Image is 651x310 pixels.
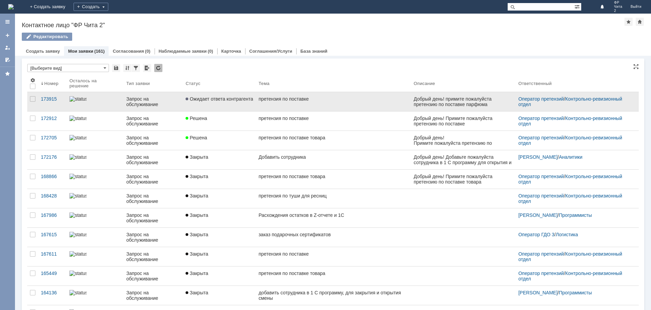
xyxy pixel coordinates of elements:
[258,251,408,257] div: претензия по поставке
[518,116,623,126] a: Контрольно-ревизионный отдел
[38,170,67,189] a: 168866
[124,111,183,131] a: Запрос на обслуживание
[67,266,124,286] a: statusbar-100 (1).png
[67,131,124,150] a: statusbar-100 (1).png
[556,232,578,237] a: Логистика
[614,9,622,13] span: 2
[518,251,564,257] a: Оператор претензий
[221,49,241,54] a: Карточка
[186,232,208,237] span: Закрыта
[258,96,408,102] div: претензия по поставке
[112,64,120,72] div: Сохранить вид
[518,193,631,204] div: /
[154,64,162,72] div: Обновлять список
[518,251,631,262] div: /
[41,135,64,140] div: 172705
[38,92,67,111] a: 173915
[183,189,256,208] a: Закрыта
[518,212,557,218] a: [PERSON_NAME]
[145,49,150,54] div: (0)
[2,54,13,65] a: Мои согласования
[94,49,105,54] div: (161)
[69,290,86,295] img: statusbar-100 (1).png
[183,111,256,131] a: Решена
[208,49,213,54] div: (0)
[124,189,183,208] a: Запрос на обслуживание
[123,64,131,72] div: Сортировка...
[518,154,631,160] div: /
[518,271,564,276] a: Оператор претензий
[2,42,13,53] a: Мои заявки
[30,77,35,83] span: Настройки
[614,1,622,5] span: ФР
[183,266,256,286] a: Закрыта
[518,135,564,140] a: Оператор претензий
[183,131,256,150] a: Решена
[126,251,180,262] div: Запрос на обслуживание
[518,193,564,199] a: Оператор претензий
[69,78,115,88] div: Осталось на решение
[624,18,633,26] div: Добавить в избранное
[126,232,180,243] div: Запрос на обслуживание
[518,174,623,185] a: Контрольно-ревизионный отдел
[258,290,408,301] div: добавить сотрудника в 1 С программу, для закрытия и открытия смены
[256,247,411,266] a: претензия по поставке
[256,266,411,286] a: претензия по поставке товара
[614,5,622,9] span: Чита
[124,286,183,305] a: Запрос на обслуживание
[126,135,180,146] div: Запрос на обслуживание
[22,22,624,29] div: Контактное лицо "ФР Чита 2"
[126,81,150,86] div: Тип заявки
[183,170,256,189] a: Закрыта
[67,286,124,305] a: statusbar-100 (1).png
[518,174,631,185] div: /
[126,116,180,126] div: Запрос на обслуживание
[258,116,408,121] div: претензия по поставке
[69,154,86,160] img: statusbar-100 (1).png
[67,208,124,227] a: statusbar-100 (1).png
[67,75,124,92] th: Осталось на решение
[258,193,408,199] div: претензия по туши для ресниц
[74,3,108,11] div: Создать
[300,49,327,54] a: База знаний
[183,247,256,266] a: Закрыта
[124,92,183,111] a: Запрос на обслуживание
[258,135,408,140] div: претензия по поставке товара
[124,228,183,247] a: Запрос на обслуживание
[69,232,86,237] img: statusbar-100 (1).png
[69,271,86,276] img: statusbar-100 (1).png
[41,271,64,276] div: 165449
[38,286,67,305] a: 164136
[68,49,93,54] a: Мои заявки
[186,116,207,121] span: Решена
[67,170,124,189] a: statusbar-100 (1).png
[38,247,67,266] a: 167611
[518,96,631,107] div: /
[183,286,256,305] a: Закрыта
[2,30,13,41] a: Создать заявку
[186,271,208,276] span: Закрыта
[41,193,64,199] div: 168428
[518,96,564,102] a: Оператор претензий
[518,116,564,121] a: Оператор претензий
[41,251,64,257] div: 167611
[256,189,411,208] a: претензия по туши для ресниц
[258,212,408,218] div: Расхождения остатков в Z-отчете и 1С
[518,271,631,281] div: /
[518,271,623,281] a: Контрольно-ревизионный отдел
[38,111,67,131] a: 172912
[186,154,208,160] span: Закрыта
[69,96,86,102] img: statusbar-100 (1).png
[124,131,183,150] a: Запрос на обслуживание
[41,232,64,237] div: 167615
[113,49,144,54] a: Согласования
[132,64,140,72] div: Фильтрация...
[126,174,180,185] div: Запрос на обслуживание
[518,81,552,86] div: Ответственный
[41,212,64,218] div: 167986
[633,64,639,69] div: На всю страницу
[249,49,292,54] a: Соглашения/Услуги
[124,266,183,286] a: Запрос на обслуживание
[518,232,631,237] div: /
[559,154,582,160] a: Аналитики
